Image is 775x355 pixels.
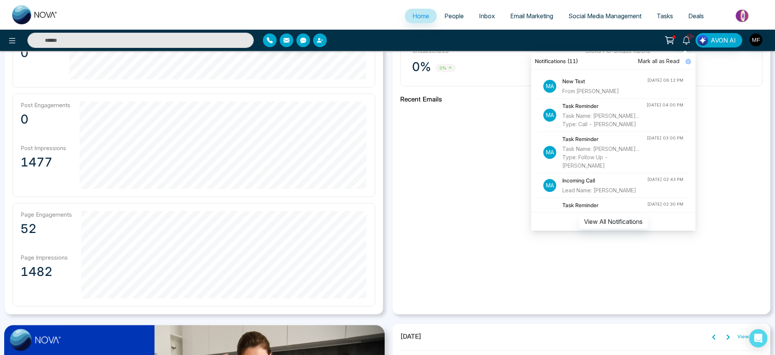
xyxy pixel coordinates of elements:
[638,57,680,65] span: Mark all as Read
[715,7,770,24] img: Market-place.gif
[568,12,641,20] span: Social Media Management
[562,135,647,143] h4: Task Reminder
[10,329,61,351] img: image
[412,12,429,20] span: Home
[677,33,695,46] a: 10+
[750,33,762,46] img: User Avatar
[437,9,471,23] a: People
[562,87,647,95] div: From [PERSON_NAME]
[21,112,70,127] p: 0
[647,135,683,141] div: [DATE] 03:00 PM
[405,9,437,23] a: Home
[412,59,431,74] p: 0%
[562,176,647,185] h4: Incoming Call
[562,102,646,110] h4: Task Reminder
[21,264,72,279] p: 1482
[543,179,556,192] p: Ma
[510,12,553,20] span: Email Marketing
[749,329,767,347] div: Open Intercom Messenger
[12,5,58,24] img: Nova CRM Logo
[543,109,556,122] p: Ma
[21,144,70,152] p: Post Impressions
[21,211,72,218] p: Page Engagements
[649,9,681,23] a: Tasks
[681,9,711,23] a: Deals
[657,12,673,20] span: Tasks
[646,102,683,108] div: [DATE] 04:00 PM
[543,80,556,93] p: Ma
[562,112,646,128] div: Task Name: [PERSON_NAME]... Type: Call - [PERSON_NAME]
[562,145,647,170] div: Task Name: [PERSON_NAME]... Type: Follow Up - [PERSON_NAME]
[647,77,683,84] div: [DATE] 06:12 PM
[21,221,72,236] p: 52
[21,45,60,60] p: 0
[711,36,736,45] span: AVON AI
[562,201,647,209] h4: Task Reminder
[21,101,70,109] p: Post Engagements
[737,333,762,341] a: View More
[579,218,648,224] a: View All Notifications
[21,254,72,261] p: Page Impressions
[21,155,70,170] p: 1477
[579,214,648,229] button: View All Notifications
[686,33,693,40] span: 10+
[444,12,464,20] span: People
[479,12,495,20] span: Inbox
[543,146,556,159] p: Ma
[562,77,647,86] h4: New Text
[531,53,695,70] div: Notifications (11)
[695,33,742,48] button: AVON AI
[561,9,649,23] a: Social Media Management
[562,211,647,236] div: Task Name: [PERSON_NAME]... Type: Follow Up - [PERSON_NAME]
[436,64,456,73] span: 0%
[562,186,647,195] div: Lead Name: [PERSON_NAME]
[647,176,683,183] div: [DATE] 02:43 PM
[471,9,503,23] a: Inbox
[400,95,763,103] h2: Recent Emails
[400,332,422,342] span: [DATE]
[503,9,561,23] a: Email Marketing
[688,12,704,20] span: Deals
[697,35,708,46] img: Lead Flow
[647,201,683,208] div: [DATE] 02:30 PM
